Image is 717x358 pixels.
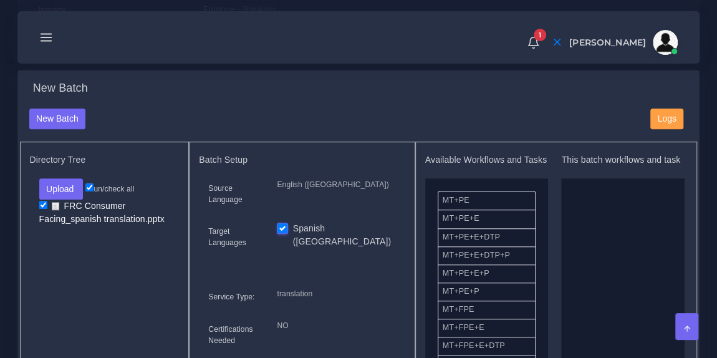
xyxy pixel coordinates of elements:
[199,155,405,165] h5: Batch Setup
[85,183,134,195] label: un/check all
[277,319,395,332] p: NO
[650,109,683,130] button: Logs
[438,191,536,210] li: MT+PE
[208,291,254,302] label: Service Type:
[277,178,395,191] p: English ([GEOGRAPHIC_DATA])
[438,210,536,228] li: MT+PE+E
[438,246,536,265] li: MT+PE+E+DTP+P
[438,301,536,319] li: MT+FPE
[561,155,685,165] h5: This batch workflows and task
[29,113,86,123] a: New Batch
[522,36,544,49] a: 1
[438,283,536,301] li: MT+PE+P
[425,155,549,165] h5: Available Workflows and Tasks
[208,183,258,205] label: Source Language
[438,337,536,356] li: MT+FPE+E+DTP
[277,288,395,301] p: translation
[30,155,180,165] h5: Directory Tree
[657,114,676,123] span: Logs
[653,30,678,55] img: avatar
[39,200,169,225] a: FRC Consumer Facing_spanish translation.pptx
[85,183,94,191] input: un/check all
[208,324,258,346] label: Certifications Needed
[33,82,88,95] h4: New Batch
[438,319,536,337] li: MT+FPE+E
[438,228,536,247] li: MT+PE+E+DTP
[293,222,396,248] label: Spanish ([GEOGRAPHIC_DATA])
[563,30,682,55] a: [PERSON_NAME]avatar
[39,178,84,200] button: Upload
[534,29,546,41] span: 1
[208,226,258,248] label: Target Languages
[29,109,86,130] button: New Batch
[569,38,646,47] span: [PERSON_NAME]
[438,264,536,283] li: MT+PE+E+P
